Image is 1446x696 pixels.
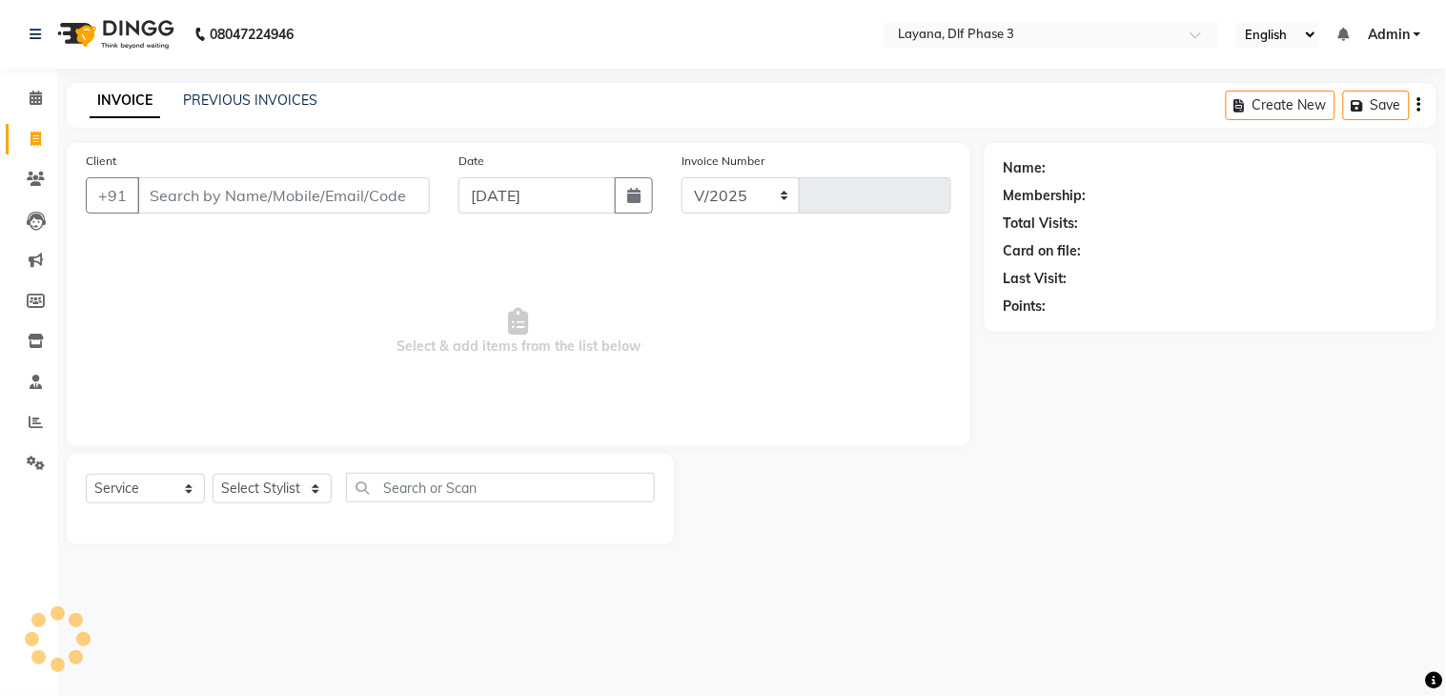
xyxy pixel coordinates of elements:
[210,8,294,61] b: 08047224946
[1004,214,1079,234] div: Total Visits:
[458,153,484,170] label: Date
[1004,269,1068,289] div: Last Visit:
[90,84,160,118] a: INVOICE
[86,236,951,427] span: Select & add items from the list below
[682,153,764,170] label: Invoice Number
[1368,25,1410,45] span: Admin
[183,92,317,109] a: PREVIOUS INVOICES
[1343,91,1410,120] button: Save
[137,177,430,214] input: Search by Name/Mobile/Email/Code
[49,8,179,61] img: logo
[86,177,139,214] button: +91
[86,153,116,170] label: Client
[1004,241,1082,261] div: Card on file:
[1004,186,1087,206] div: Membership:
[1004,158,1047,178] div: Name:
[1004,297,1047,317] div: Points:
[1226,91,1335,120] button: Create New
[346,473,655,502] input: Search or Scan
